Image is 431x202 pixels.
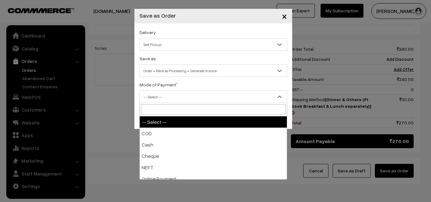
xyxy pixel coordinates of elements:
li: Cash [140,139,287,150]
li: COD [140,128,287,139]
li: -- Select -- [140,116,287,128]
li: Online Payment [140,173,287,184]
h4: Save as Order [139,11,176,20]
span: Self Pickup [140,39,287,50]
span: Self Pickup [139,38,287,51]
button: Close [277,6,292,26]
label: Mode of Payment [139,81,178,88]
span: -- Select -- [139,90,287,103]
li: Cheque [140,150,287,162]
span: Order + Mark as Processing + Generate Invoice [140,65,287,76]
span: Order + Mark as Processing + Generate Invoice [139,64,287,77]
span: -- Select -- [140,91,287,102]
span: × [282,10,287,22]
label: Save as [139,55,156,62]
li: NEFT [140,162,287,173]
label: Delivery [139,29,156,36]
